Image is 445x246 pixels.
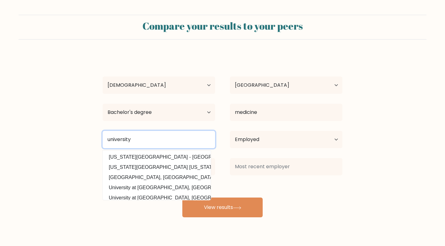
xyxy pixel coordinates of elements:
input: What did you study? [230,104,342,121]
option: University at [GEOGRAPHIC_DATA], [GEOGRAPHIC_DATA][US_STATE] ([GEOGRAPHIC_DATA]) [104,193,209,203]
button: View results [182,198,263,217]
option: [GEOGRAPHIC_DATA], [GEOGRAPHIC_DATA][US_STATE] ([GEOGRAPHIC_DATA]) [104,173,209,182]
h2: Compare your results to your peers [22,20,423,32]
option: [US_STATE][GEOGRAPHIC_DATA] [US_STATE][GEOGRAPHIC_DATA] ([GEOGRAPHIC_DATA]) [104,162,209,172]
input: Most relevant educational institution [103,131,215,148]
option: University at [GEOGRAPHIC_DATA], [GEOGRAPHIC_DATA][US_STATE] ([GEOGRAPHIC_DATA]) [104,183,209,193]
option: [US_STATE][GEOGRAPHIC_DATA] - [GEOGRAPHIC_DATA] [GEOGRAPHIC_DATA] ([GEOGRAPHIC_DATA]) [104,152,209,162]
input: Most recent employer [230,158,342,175]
